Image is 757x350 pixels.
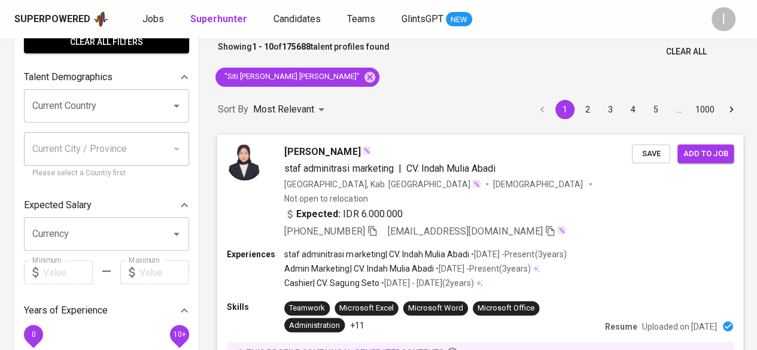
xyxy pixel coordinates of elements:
a: Superpoweredapp logo [14,10,109,28]
div: Talent Demographics [24,65,189,89]
button: page 1 [555,100,574,119]
div: Most Relevant [253,99,329,121]
p: Admin Marketing | CV. Indah Mulia Abadi [284,263,434,275]
p: Not open to relocation [284,192,367,204]
p: Resume [605,320,637,332]
p: • [DATE] - Present ( 3 years ) [434,263,531,275]
button: Open [168,226,185,242]
p: Uploaded on [DATE] [642,320,717,332]
div: … [669,104,688,115]
span: "Siti [PERSON_NAME] [PERSON_NAME]" [215,71,367,83]
p: Skills [227,301,284,313]
p: Cashier | CV. Sagung Seto [284,277,379,289]
span: | [399,161,402,175]
b: 175688 [282,42,311,51]
p: Showing of talent profiles found [218,41,390,63]
button: Go to page 4 [624,100,643,119]
a: GlintsGPT NEW [402,12,472,27]
span: Clear All [666,44,707,59]
img: magic_wand.svg [361,145,371,155]
span: [DEMOGRAPHIC_DATA] [493,178,584,190]
a: Candidates [273,12,323,27]
a: Superhunter [190,12,250,27]
p: Years of Experience [24,303,108,318]
div: "Siti [PERSON_NAME] [PERSON_NAME]" [215,68,379,87]
button: Open [168,98,185,114]
div: IDR 6.000.000 [284,206,403,221]
span: 0 [31,330,35,339]
button: Save [632,144,670,163]
b: Expected: [296,206,341,221]
div: Microsoft Office [478,303,534,314]
p: Talent Demographics [24,70,113,84]
button: Go to next page [722,100,741,119]
p: • [DATE] - Present ( 3 years ) [469,248,566,260]
p: Most Relevant [253,102,314,117]
img: app logo [93,10,109,28]
p: Expected Salary [24,198,92,212]
div: Expected Salary [24,193,189,217]
span: Candidates [273,13,321,25]
b: 1 - 10 [252,42,273,51]
span: Jobs [142,13,164,25]
span: CV. Indah Mulia Abadi [406,162,495,174]
div: Administration [289,319,340,331]
button: Go to page 2 [578,100,597,119]
img: 4a538671450a3fcf1b134337bf600413.jpg [227,144,263,180]
span: GlintsGPT [402,13,443,25]
span: Teams [347,13,375,25]
button: Clear All filters [24,31,189,53]
span: [PHONE_NUMBER] [284,225,364,236]
a: Teams [347,12,378,27]
div: [GEOGRAPHIC_DATA], Kab. [GEOGRAPHIC_DATA] [284,178,481,190]
div: Microsoft Word [408,303,463,314]
button: Go to page 5 [646,100,665,119]
span: staf adminitrasi marketing [284,162,394,174]
span: Add to job [683,147,728,160]
nav: pagination navigation [531,100,743,119]
span: Clear All filters [34,35,180,50]
div: Teamwork [289,303,325,314]
span: Save [638,147,664,160]
input: Value [139,260,189,284]
p: +11 [349,319,364,331]
span: [PERSON_NAME] [284,144,360,159]
button: Clear All [661,41,712,63]
span: [EMAIL_ADDRESS][DOMAIN_NAME] [388,225,543,236]
span: NEW [446,14,472,26]
p: Experiences [227,248,284,260]
input: Value [43,260,93,284]
button: Add to job [677,144,734,163]
div: I [712,7,735,31]
p: staf adminitrasi marketing | CV. Indah Mulia Abadi [284,248,469,260]
p: Sort By [218,102,248,117]
div: Years of Experience [24,299,189,322]
button: Go to page 1000 [692,100,718,119]
p: Please select a Country first [32,168,181,179]
div: Microsoft Excel [339,303,393,314]
img: magic_wand.svg [557,225,566,235]
button: Go to page 3 [601,100,620,119]
span: 10+ [173,330,186,339]
div: Superpowered [14,13,90,26]
p: • [DATE] - [DATE] ( 2 years ) [379,277,473,289]
b: Superhunter [190,13,247,25]
img: magic_wand.svg [472,179,481,188]
a: Jobs [142,12,166,27]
